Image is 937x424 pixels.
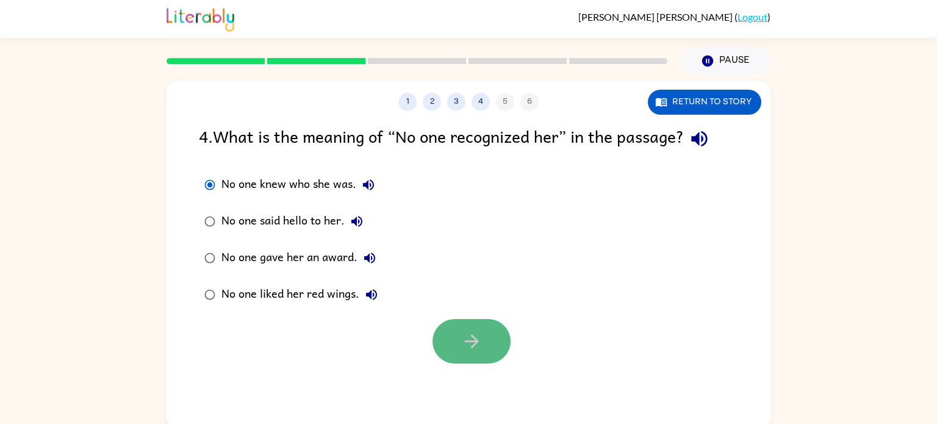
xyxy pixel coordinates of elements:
button: No one liked her red wings. [359,282,384,307]
span: [PERSON_NAME] [PERSON_NAME] [578,11,734,23]
button: No one knew who she was. [356,173,381,197]
button: 2 [423,93,441,111]
div: No one said hello to her. [221,209,369,234]
button: No one said hello to her. [345,209,369,234]
a: Logout [738,11,767,23]
button: 4 [472,93,490,111]
button: Pause [682,47,770,75]
div: No one liked her red wings. [221,282,384,307]
button: 1 [398,93,417,111]
button: Return to story [648,90,761,115]
button: No one gave her an award. [357,246,382,270]
div: No one knew who she was. [221,173,381,197]
button: 3 [447,93,465,111]
img: Literably [167,5,234,32]
div: ( ) [578,11,770,23]
div: No one gave her an award. [221,246,382,270]
div: 4 . What is the meaning of “No one recognized her” in the passage? [199,123,738,154]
